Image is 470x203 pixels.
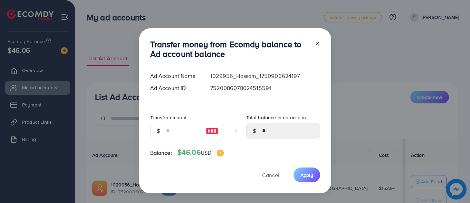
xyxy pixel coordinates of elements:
[150,114,186,121] label: Transfer amount
[262,171,279,179] span: Cancel
[150,149,172,157] span: Balance:
[294,168,320,182] button: Apply
[201,149,211,156] span: USD
[206,127,218,135] img: image
[205,84,325,92] div: 7520086078024515591
[253,168,288,182] button: Cancel
[246,114,308,121] label: Total balance in ad account
[145,72,205,80] div: Ad Account Name
[178,148,224,157] h4: $46.06
[217,150,224,156] img: image
[300,172,313,179] span: Apply
[145,84,205,92] div: Ad Account ID
[205,72,325,80] div: 1029956_Hassam_1750906624197
[150,39,309,59] h3: Transfer money from Ecomdy balance to Ad account balance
